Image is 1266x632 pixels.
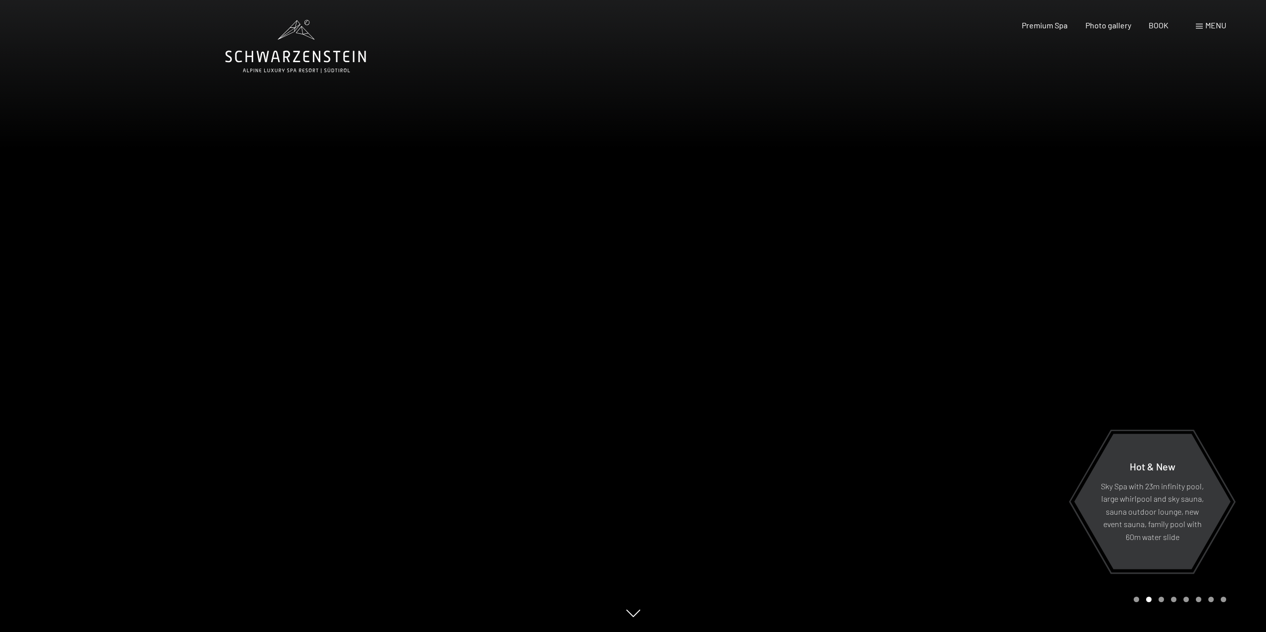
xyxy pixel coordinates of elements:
a: Photo gallery [1085,20,1131,30]
font: Sky Spa with 23m infinity pool, large whirlpool and sky sauna, sauna outdoor lounge, new event sa... [1101,481,1204,541]
div: Carousel Page 7 [1208,597,1214,602]
div: Carousel Page 4 [1171,597,1176,602]
font: Hot & New [1130,460,1175,472]
div: Carousel Page 2 (Current Slide) [1146,597,1152,602]
a: BOOK [1149,20,1169,30]
a: Hot & New Sky Spa with 23m infinity pool, large whirlpool and sky sauna, sauna outdoor lounge, ne... [1073,433,1231,570]
font: menu [1205,20,1226,30]
div: Carousel Page 6 [1196,597,1201,602]
div: Carousel Page 1 [1134,597,1139,602]
div: Carousel Page 8 [1221,597,1226,602]
div: Carousel Page 3 [1159,597,1164,602]
a: Premium Spa [1022,20,1068,30]
div: Carousel Pagination [1130,597,1226,602]
div: Carousel Page 5 [1183,597,1189,602]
